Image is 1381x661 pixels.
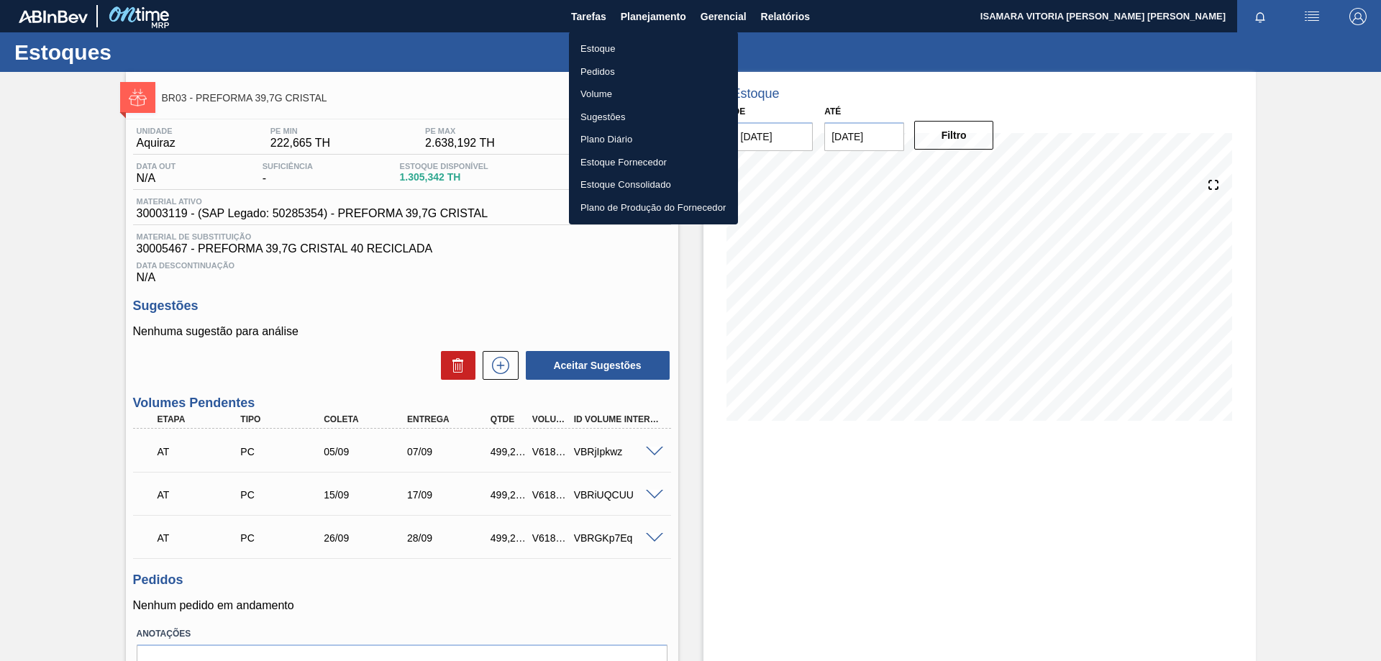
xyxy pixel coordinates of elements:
a: Volume [569,83,738,106]
a: Plano de Produção do Fornecedor [569,196,738,219]
a: Estoque [569,37,738,60]
a: Pedidos [569,60,738,83]
a: Estoque Consolidado [569,173,738,196]
a: Sugestões [569,106,738,129]
a: Estoque Fornecedor [569,151,738,174]
a: Plano Diário [569,128,738,151]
